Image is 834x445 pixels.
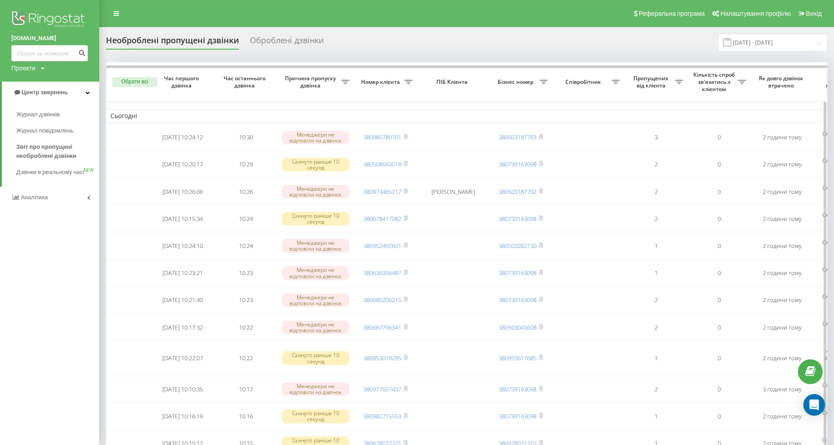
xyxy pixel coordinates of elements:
[282,294,349,307] div: Менеджери не відповіли на дзвінок
[624,233,687,258] td: 1
[363,160,401,168] a: 380508643018
[751,404,814,429] td: 2 години тому
[358,78,404,86] span: Номер клієнта
[624,342,687,375] td: 1
[494,78,540,86] span: Бізнес номер
[363,133,401,141] a: 380985780701
[16,168,84,177] span: Дзвінки в реальному часі
[687,404,751,429] td: 0
[151,206,214,231] td: [DATE] 10:15:34
[687,261,751,286] td: 0
[803,394,825,416] div: Open Intercom Messenger
[11,45,88,61] input: Пошук за номером
[758,75,807,89] span: Як довго дзвінок втрачено
[624,179,687,204] td: 2
[16,142,95,161] span: Звіт про пропущені необроблені дзвінки
[720,10,791,17] span: Налаштування профілю
[687,125,751,150] td: 0
[21,194,48,201] span: Аналiтика
[499,354,536,362] a: 380955617685
[214,179,277,204] td: 10:26
[151,288,214,313] td: [DATE] 10:21:40
[629,75,675,89] span: Пропущених від клієнта
[282,158,349,171] div: Скинуто раніше 10 секунд
[106,36,239,50] div: Необроблені пропущені дзвінки
[282,409,349,423] div: Скинуто раніше 10 секунд
[624,288,687,313] td: 2
[687,206,751,231] td: 0
[214,152,277,177] td: 10:29
[687,376,751,402] td: 0
[499,412,536,420] a: 380739163098
[363,385,401,393] a: 380977657437
[751,125,814,150] td: 2 години тому
[624,404,687,429] td: 1
[499,323,536,331] a: 380503043608
[624,261,687,286] td: 1
[282,351,349,365] div: Скинуто раніше 10 секунд
[158,75,207,89] span: Час першого дзвінка
[282,131,349,144] div: Менеджери не відповіли на дзвінок
[214,288,277,313] td: 10:23
[624,376,687,402] td: 2
[363,296,401,304] a: 380680200215
[751,179,814,204] td: 2 години тому
[425,78,481,86] span: ПІБ Клієнта
[214,261,277,286] td: 10:23
[692,71,738,92] span: Кількість спроб зв'язатись з клієнтом
[282,382,349,396] div: Менеджери не відповіли на дзвінок
[250,36,324,50] div: Оброблені дзвінки
[363,215,401,223] a: 380678417082
[624,125,687,150] td: 3
[112,77,157,87] button: Обрати всі
[417,179,489,204] td: [PERSON_NAME]
[282,212,349,225] div: Скинуто раніше 10 секунд
[221,75,270,89] span: Час останнього дзвінка
[214,404,277,429] td: 10:16
[363,269,401,277] a: 380636356487
[11,9,88,32] img: Ringostat logo
[751,288,814,313] td: 2 години тому
[499,296,536,304] a: 380739163098
[624,206,687,231] td: 2
[363,412,401,420] a: 380982715553
[151,261,214,286] td: [DATE] 10:23:21
[751,315,814,340] td: 2 години тому
[282,321,349,334] div: Менеджери не відповіли на дзвінок
[687,152,751,177] td: 0
[499,385,536,393] a: 380739163098
[282,75,341,89] span: Причина пропуску дзвінка
[751,152,814,177] td: 2 години тому
[16,126,73,135] span: Журнал повідомлень
[151,342,214,375] td: [DATE] 10:22:07
[363,242,401,250] a: 380952492601
[151,152,214,177] td: [DATE] 10:20:17
[151,315,214,340] td: [DATE] 10:17:32
[624,152,687,177] td: 2
[499,160,536,168] a: 380739163098
[16,164,99,180] a: Дзвінки в реальному часіNEW
[22,89,68,96] span: Центр звернень
[639,10,705,17] span: Реферальна програма
[687,233,751,258] td: 0
[624,315,687,340] td: 2
[751,261,814,286] td: 2 години тому
[214,342,277,375] td: 10:22
[151,376,214,402] td: [DATE] 10:10:35
[687,288,751,313] td: 0
[687,315,751,340] td: 0
[214,233,277,258] td: 10:24
[751,376,814,402] td: 3 години тому
[282,266,349,280] div: Менеджери не відповіли на дзвінок
[16,123,99,139] a: Журнал повідомлень
[751,206,814,231] td: 2 години тому
[2,82,99,103] a: Центр звернень
[687,179,751,204] td: 0
[16,110,60,119] span: Журнал дзвінків
[499,188,536,196] a: 380503187792
[282,239,349,252] div: Менеджери не відповіли на дзвінок
[363,188,401,196] a: 380973465217
[151,404,214,429] td: [DATE] 10:16:19
[557,78,612,86] span: Співробітник
[363,323,401,331] a: 380667796341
